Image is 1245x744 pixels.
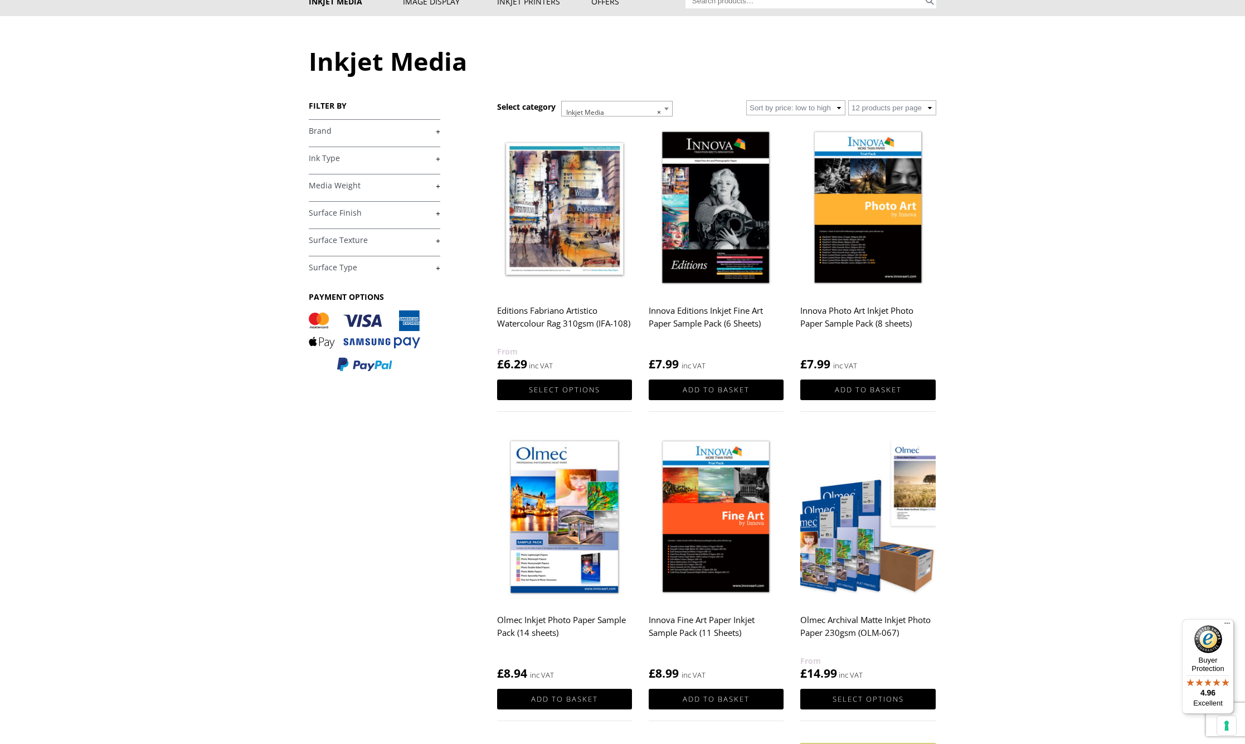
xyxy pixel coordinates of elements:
[497,380,632,400] a: Select options for “Editions Fabriano Artistico Watercolour Rag 310gsm (IFA-108)”
[649,124,784,293] img: Innova Editions Inkjet Fine Art Paper Sample Pack (6 Sheets)
[800,689,935,709] a: Select options for “Olmec Archival Matte Inkjet Photo Paper 230gsm (OLM-067)”
[800,434,935,602] img: Olmec Archival Matte Inkjet Photo Paper 230gsm (OLM-067)
[497,300,632,345] h2: Editions Fabriano Artistico Watercolour Rag 310gsm (IFA-108)
[309,100,440,111] h3: FILTER BY
[649,434,784,602] img: Innova Fine Art Paper Inkjet Sample Pack (11 Sheets)
[309,235,440,246] a: +
[800,356,807,372] span: £
[800,124,935,372] a: Innova Photo Art Inkjet Photo Paper Sample Pack (8 sheets) £7.99 inc VAT
[800,124,935,293] img: Innova Photo Art Inkjet Photo Paper Sample Pack (8 sheets)
[1200,688,1215,697] span: 4.96
[497,356,504,372] span: £
[497,665,527,681] bdi: 8.94
[497,124,632,372] a: Editions Fabriano Artistico Watercolour Rag 310gsm (IFA-108) £6.29
[746,100,845,115] select: Shop order
[309,119,440,142] h4: Brand
[309,310,420,372] img: PAYMENT OPTIONS
[800,665,807,681] span: £
[497,434,632,602] img: Olmec Inkjet Photo Paper Sample Pack (14 sheets)
[649,434,784,682] a: Innova Fine Art Paper Inkjet Sample Pack (11 Sheets) £8.99 inc VAT
[800,610,935,654] h2: Olmec Archival Matte Inkjet Photo Paper 230gsm (OLM-067)
[649,689,784,709] a: Add to basket: “Innova Fine Art Paper Inkjet Sample Pack (11 Sheets)”
[562,101,672,124] span: Inkjet Media
[309,147,440,169] h4: Ink Type
[800,434,935,682] a: Olmec Archival Matte Inkjet Photo Paper 230gsm (OLM-067) £14.99
[682,359,706,372] strong: inc VAT
[309,201,440,223] h4: Surface Finish
[657,105,661,120] span: ×
[833,359,857,372] strong: inc VAT
[649,665,679,681] bdi: 8.99
[497,665,504,681] span: £
[649,124,784,372] a: Innova Editions Inkjet Fine Art Paper Sample Pack (6 Sheets) £7.99 inc VAT
[649,356,679,372] bdi: 7.99
[800,356,830,372] bdi: 7.99
[800,380,935,400] a: Add to basket: “Innova Photo Art Inkjet Photo Paper Sample Pack (8 sheets)”
[649,665,655,681] span: £
[497,101,556,112] h3: Select category
[649,356,655,372] span: £
[1220,619,1234,633] button: Menu
[800,300,935,345] h2: Innova Photo Art Inkjet Photo Paper Sample Pack (8 sheets)
[497,434,632,682] a: Olmec Inkjet Photo Paper Sample Pack (14 sheets) £8.94 inc VAT
[309,181,440,191] a: +
[309,153,440,164] a: +
[1182,656,1234,673] p: Buyer Protection
[649,380,784,400] a: Add to basket: “Innova Editions Inkjet Fine Art Paper Sample Pack (6 Sheets)”
[309,228,440,251] h4: Surface Texture
[309,256,440,278] h4: Surface Type
[497,689,632,709] a: Add to basket: “Olmec Inkjet Photo Paper Sample Pack (14 sheets)”
[800,665,837,681] bdi: 14.99
[309,291,440,302] h3: PAYMENT OPTIONS
[561,101,673,116] span: Inkjet Media
[497,356,527,372] bdi: 6.29
[1217,716,1236,735] button: Your consent preferences for tracking technologies
[309,44,936,78] h1: Inkjet Media
[682,669,706,682] strong: inc VAT
[309,174,440,196] h4: Media Weight
[649,300,784,345] h2: Innova Editions Inkjet Fine Art Paper Sample Pack (6 Sheets)
[497,124,632,293] img: Editions Fabriano Artistico Watercolour Rag 310gsm (IFA-108)
[1194,625,1222,653] img: Trusted Shops Trustmark
[309,262,440,273] a: +
[530,669,554,682] strong: inc VAT
[309,126,440,137] a: +
[309,208,440,218] a: +
[1182,699,1234,708] p: Excellent
[1182,619,1234,714] button: Trusted Shops TrustmarkBuyer Protection4.96Excellent
[649,610,784,654] h2: Innova Fine Art Paper Inkjet Sample Pack (11 Sheets)
[497,610,632,654] h2: Olmec Inkjet Photo Paper Sample Pack (14 sheets)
